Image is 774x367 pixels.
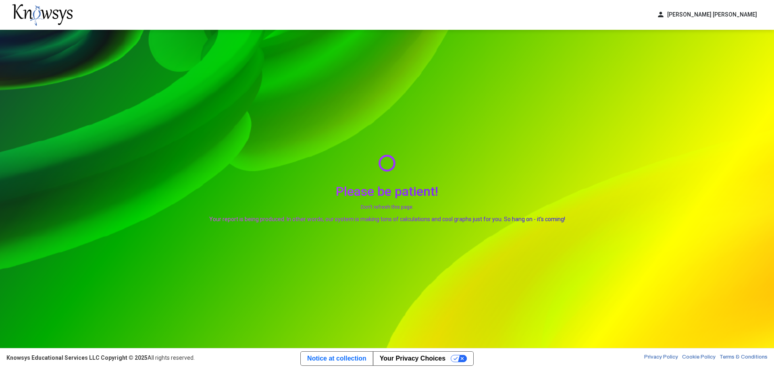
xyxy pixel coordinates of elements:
[301,352,373,365] a: Notice at collection
[209,215,565,223] p: Your report is being produced. In other words, our system is making tons of calculations and cool...
[657,10,665,19] span: person
[644,354,678,362] a: Privacy Policy
[6,355,148,361] strong: Knowsys Educational Services LLC Copyright © 2025
[373,352,473,365] button: Your Privacy Choices
[209,184,565,199] h2: Please be patient!
[6,354,195,362] div: All rights reserved.
[682,354,716,362] a: Cookie Policy
[652,8,762,21] button: person[PERSON_NAME] [PERSON_NAME]
[720,354,768,362] a: Terms & Conditions
[12,4,73,26] img: knowsys-logo.png
[209,203,565,211] small: Don't refresh this page.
